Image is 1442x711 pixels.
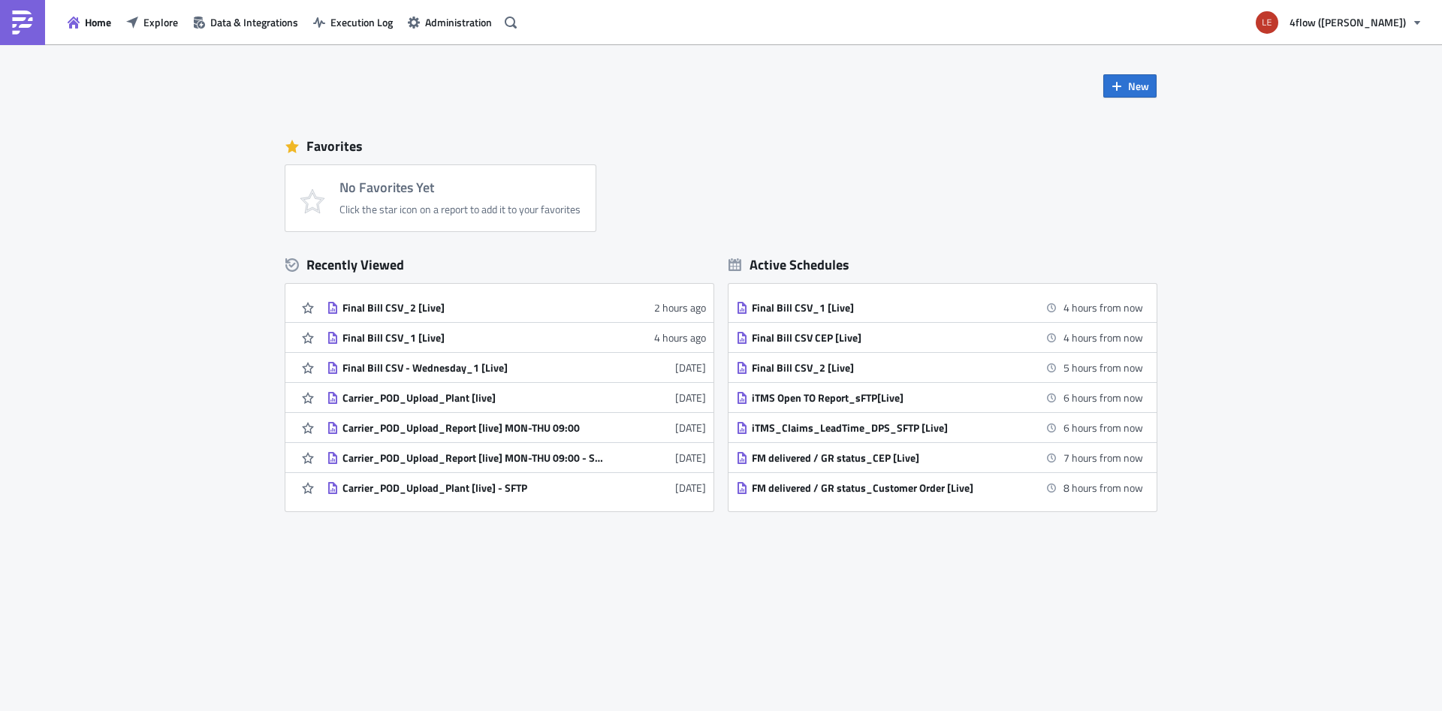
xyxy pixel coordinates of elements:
[1254,10,1280,35] img: Avatar
[654,300,706,315] time: 2025-08-25T15:44:16Z
[342,481,605,495] div: Carrier_POD_Upload_Plant [live] - SFTP
[1128,78,1149,94] span: New
[285,135,1157,158] div: Favorites
[339,180,581,195] h4: No Favorites Yet
[752,481,1015,495] div: FM delivered / GR status_Customer Order [Live]
[327,473,706,502] a: Carrier_POD_Upload_Plant [live] - SFTP[DATE]
[425,14,492,30] span: Administration
[342,301,605,315] div: Final Bill CSV_2 [Live]
[11,11,35,35] img: PushMetrics
[400,11,499,34] button: Administration
[306,11,400,34] button: Execution Log
[186,11,306,34] button: Data & Integrations
[327,443,706,472] a: Carrier_POD_Upload_Report [live] MON-THU 09:00 - SFTP[DATE]
[1247,6,1431,39] button: 4flow ([PERSON_NAME])
[1063,390,1143,405] time: 2025-08-25 20:30
[143,14,178,30] span: Explore
[752,361,1015,375] div: Final Bill CSV_2 [Live]
[327,353,706,382] a: Final Bill CSV - Wednesday_1 [Live][DATE]
[342,331,605,345] div: Final Bill CSV_1 [Live]
[327,383,706,412] a: Carrier_POD_Upload_Plant [live][DATE]
[342,451,605,465] div: Carrier_POD_Upload_Report [live] MON-THU 09:00 - SFTP
[330,14,393,30] span: Execution Log
[342,421,605,435] div: Carrier_POD_Upload_Report [live] MON-THU 09:00
[752,331,1015,345] div: Final Bill CSV CEP [Live]
[654,330,706,345] time: 2025-08-25T13:59:05Z
[85,14,111,30] span: Home
[736,473,1143,502] a: FM delivered / GR status_Customer Order [Live]8 hours from now
[752,421,1015,435] div: iTMS_Claims_LeadTime_DPS_SFTP [Live]
[752,391,1015,405] div: iTMS Open TO Report_sFTP[Live]
[736,413,1143,442] a: iTMS_Claims_LeadTime_DPS_SFTP [Live]6 hours from now
[1290,14,1406,30] span: 4flow ([PERSON_NAME])
[1063,420,1143,435] time: 2025-08-25 20:30
[327,413,706,442] a: Carrier_POD_Upload_Report [live] MON-THU 09:00[DATE]
[729,256,849,273] div: Active Schedules
[736,353,1143,382] a: Final Bill CSV_2 [Live]5 hours from now
[736,323,1143,352] a: Final Bill CSV CEP [Live]4 hours from now
[736,383,1143,412] a: iTMS Open TO Report_sFTP[Live]6 hours from now
[1103,74,1157,98] button: New
[339,203,581,216] div: Click the star icon on a report to add it to your favorites
[675,420,706,435] time: 2025-08-20T13:06:48Z
[60,11,119,34] button: Home
[752,301,1015,315] div: Final Bill CSV_1 [Live]
[210,14,298,30] span: Data & Integrations
[736,293,1143,322] a: Final Bill CSV_1 [Live]4 hours from now
[342,391,605,405] div: Carrier_POD_Upload_Plant [live]
[675,450,706,465] time: 2025-08-20T13:06:34Z
[327,323,706,352] a: Final Bill CSV_1 [Live]4 hours ago
[736,443,1143,472] a: FM delivered / GR status_CEP [Live]7 hours from now
[285,254,713,276] div: Recently Viewed
[119,11,186,34] button: Explore
[675,480,706,496] time: 2025-08-19T17:11:49Z
[1063,450,1143,465] time: 2025-08-25 22:00
[1063,360,1143,375] time: 2025-08-25 19:30
[327,293,706,322] a: Final Bill CSV_2 [Live]2 hours ago
[1063,480,1143,496] time: 2025-08-25 22:15
[342,361,605,375] div: Final Bill CSV - Wednesday_1 [Live]
[1063,300,1143,315] time: 2025-08-25 19:00
[675,390,706,405] time: 2025-08-20T16:00:16Z
[675,360,706,375] time: 2025-08-20T16:02:53Z
[1063,330,1143,345] time: 2025-08-25 19:00
[752,451,1015,465] div: FM delivered / GR status_CEP [Live]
